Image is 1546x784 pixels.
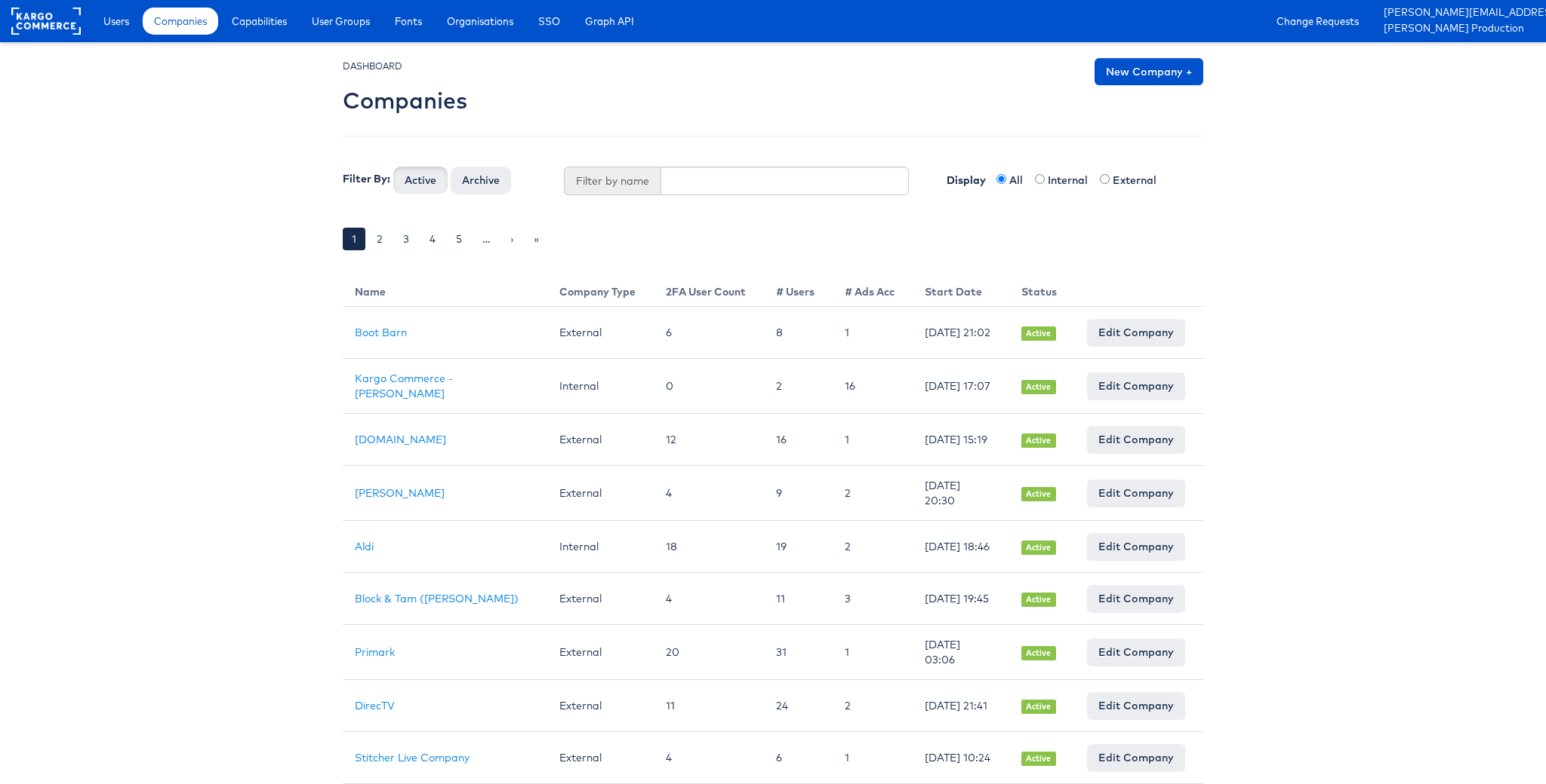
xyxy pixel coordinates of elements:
td: [DATE] 15:19 [913,414,1009,466]
td: 8 [764,307,833,359]
td: 4 [654,466,764,521]
button: Active [393,167,448,194]
td: 1 [833,307,913,359]
td: 2 [833,680,913,732]
a: Organisations [436,8,525,35]
a: Capabilities [220,8,298,35]
a: Edit Company [1087,372,1185,400]
a: 4 [420,228,445,250]
td: [DATE] 10:24 [913,732,1009,784]
a: SSO [527,8,571,35]
span: Filter by name [564,167,661,195]
td: Internal [547,359,654,414]
td: 2 [833,466,913,521]
span: User Groups [312,14,370,29]
a: Edit Company [1087,426,1185,453]
td: 16 [764,414,833,466]
span: Active [1021,752,1056,766]
td: 2 [764,359,833,414]
small: DASHBOARD [343,60,402,72]
span: Active [1021,380,1056,394]
td: Internal [547,521,654,573]
a: Boot Barn [355,326,407,339]
th: Status [1009,272,1075,307]
span: Fonts [395,14,422,29]
a: Companies [143,8,218,35]
a: DirecTV [355,699,395,712]
td: External [547,680,654,732]
th: 2FA User Count [654,272,764,307]
span: Graph API [585,14,634,29]
td: [DATE] 21:41 [913,680,1009,732]
td: [DATE] 18:46 [913,521,1009,573]
a: Edit Company [1087,533,1185,560]
label: External [1113,173,1166,188]
label: Internal [1048,173,1097,188]
td: External [547,307,654,359]
a: Aldi [355,540,374,553]
span: Active [1021,487,1056,501]
td: [DATE] 17:07 [913,359,1009,414]
td: 24 [764,680,833,732]
a: [PERSON_NAME] Production [1384,21,1535,37]
span: Active [1021,541,1056,555]
a: User Groups [300,8,381,35]
td: External [547,625,654,680]
a: Users [92,8,140,35]
a: 1 [343,228,365,250]
a: [DOMAIN_NAME] [355,433,446,446]
a: › [501,228,522,250]
label: Display [932,167,993,188]
th: Start Date [913,272,1009,307]
span: Active [1021,646,1056,660]
label: All [1009,173,1032,188]
td: 1 [833,414,913,466]
td: 4 [654,732,764,784]
span: SSO [538,14,560,29]
a: Fonts [383,8,433,35]
a: 2 [368,228,392,250]
td: 0 [654,359,764,414]
td: 6 [654,307,764,359]
td: [DATE] 19:45 [913,573,1009,625]
label: Filter By: [343,171,390,186]
a: Edit Company [1087,479,1185,507]
td: [DATE] 03:06 [913,625,1009,680]
a: [PERSON_NAME][EMAIL_ADDRESS][PERSON_NAME][DOMAIN_NAME] [1384,5,1535,21]
a: Graph API [574,8,645,35]
td: External [547,414,654,466]
td: 16 [833,359,913,414]
a: Change Requests [1265,8,1370,35]
span: Capabilities [232,14,287,29]
th: # Ads Acc [833,272,913,307]
th: Company Type [547,272,654,307]
td: 3 [833,573,913,625]
td: 6 [764,732,833,784]
span: Active [1021,593,1056,607]
a: Edit Company [1087,692,1185,719]
span: Active [1021,700,1056,714]
a: … [473,228,499,250]
td: 2 [833,521,913,573]
a: New Company + [1095,58,1203,85]
a: Edit Company [1087,639,1185,666]
span: Active [1021,433,1056,448]
button: Archive [451,167,511,194]
h2: Companies [343,88,467,113]
td: [DATE] 21:02 [913,307,1009,359]
span: Users [103,14,129,29]
td: 1 [833,625,913,680]
a: Stitcher Live Company [355,751,470,764]
td: 11 [764,573,833,625]
span: Companies [154,14,207,29]
td: 1 [833,732,913,784]
a: Edit Company [1087,744,1185,771]
td: External [547,466,654,521]
td: External [547,573,654,625]
th: Name [343,272,547,307]
span: Active [1021,326,1056,341]
a: Edit Company [1087,319,1185,346]
a: 5 [447,228,471,250]
a: Kargo Commerce - [PERSON_NAME] [355,372,453,400]
a: 3 [394,228,418,250]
